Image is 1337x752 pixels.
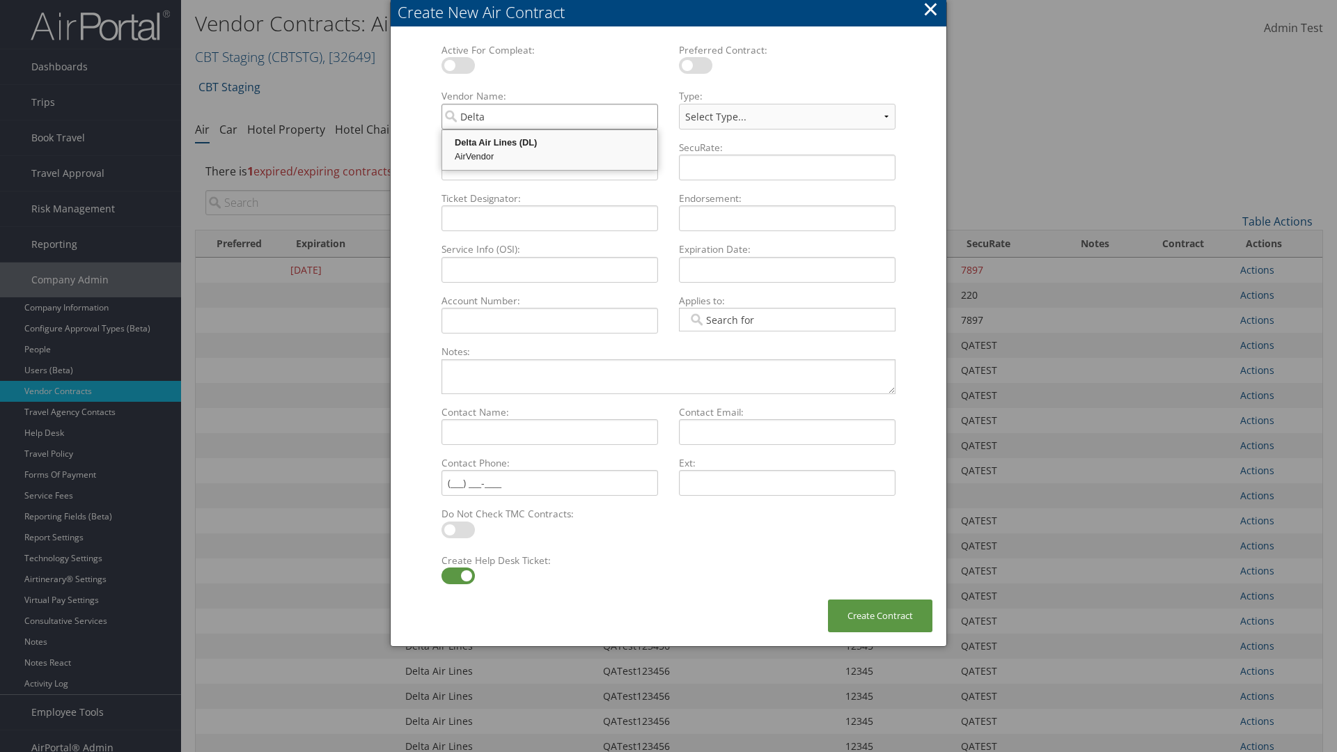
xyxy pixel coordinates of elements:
[436,345,901,359] label: Notes:
[444,136,655,150] div: Delta Air Lines (DL)
[436,405,664,419] label: Contact Name:
[673,294,901,308] label: Applies to:
[688,313,766,327] input: Applies to:
[436,43,664,57] label: Active For Compleat:
[679,205,896,231] input: Endorsement:
[444,150,655,164] div: AirVendor
[673,89,901,103] label: Type:
[673,43,901,57] label: Preferred Contract:
[436,141,664,155] label: Tour Code:
[441,257,658,283] input: Service Info (OSI):
[398,1,946,23] div: Create New Air Contract
[436,191,664,205] label: Ticket Designator:
[436,554,664,567] label: Create Help Desk Ticket:
[436,89,664,103] label: Vendor Name:
[441,205,658,231] input: Ticket Designator:
[441,470,658,496] input: Contact Phone:
[673,405,901,419] label: Contact Email:
[673,191,901,205] label: Endorsement:
[436,242,664,256] label: Service Info (OSI):
[679,257,896,283] input: Expiration Date:
[441,359,896,394] textarea: Notes:
[436,507,664,521] label: Do Not Check TMC Contracts:
[679,155,896,180] input: SecuRate:
[679,104,896,130] select: Type:
[436,294,664,308] label: Account Number:
[679,470,896,496] input: Ext:
[441,104,658,130] input: Vendor Name:
[673,242,901,256] label: Expiration Date:
[673,456,901,470] label: Ext:
[679,419,896,445] input: Contact Email:
[673,141,901,155] label: SecuRate:
[828,600,932,632] button: Create Contract
[441,419,658,445] input: Contact Name:
[441,308,658,334] input: Account Number:
[436,456,664,470] label: Contact Phone:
